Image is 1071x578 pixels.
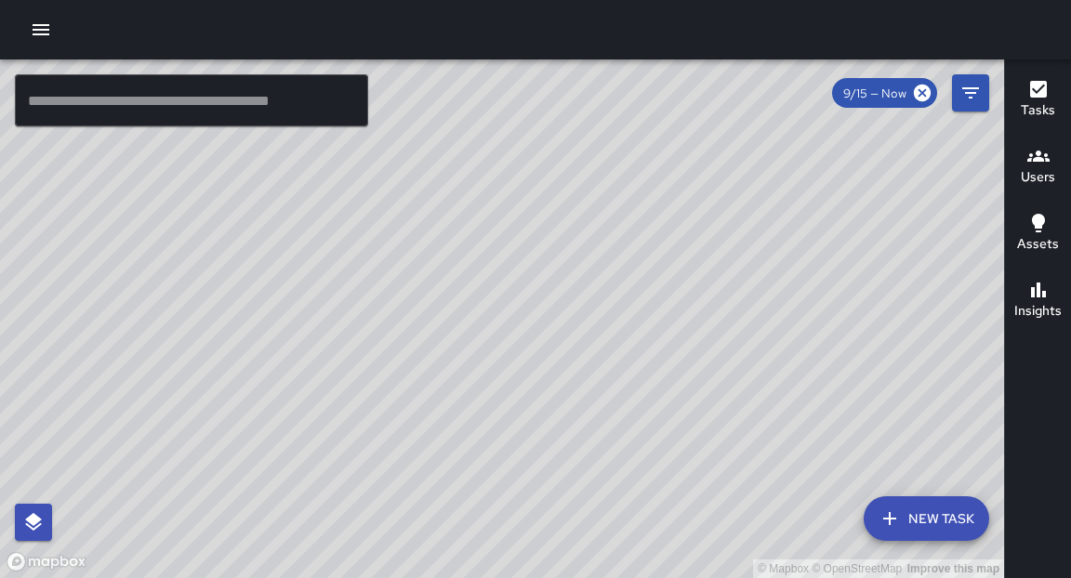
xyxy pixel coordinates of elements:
[1021,100,1055,121] h6: Tasks
[1014,301,1062,322] h6: Insights
[1005,268,1071,335] button: Insights
[864,496,989,541] button: New Task
[952,74,989,112] button: Filters
[1005,201,1071,268] button: Assets
[1005,134,1071,201] button: Users
[1021,167,1055,188] h6: Users
[832,85,918,101] span: 9/15 — Now
[1005,67,1071,134] button: Tasks
[832,78,937,108] div: 9/15 — Now
[1017,234,1059,255] h6: Assets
